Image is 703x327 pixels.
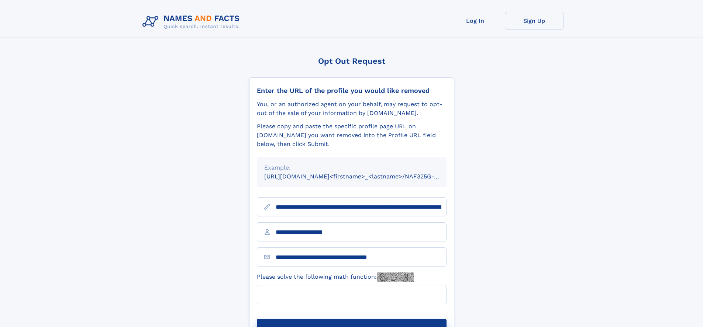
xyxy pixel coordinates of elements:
img: Logo Names and Facts [139,12,246,32]
div: Example: [264,163,439,172]
label: Please solve the following math function: [257,272,414,282]
a: Log In [446,12,505,30]
div: Please copy and paste the specific profile page URL on [DOMAIN_NAME] you want removed into the Pr... [257,122,447,149]
small: [URL][DOMAIN_NAME]<firstname>_<lastname>/NAF325G-xxxxxxxx [264,173,461,180]
a: Sign Up [505,12,564,30]
div: You, or an authorized agent on your behalf, may request to opt-out of the sale of your informatio... [257,100,447,118]
div: Opt Out Request [249,56,454,66]
div: Enter the URL of the profile you would like removed [257,87,447,95]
